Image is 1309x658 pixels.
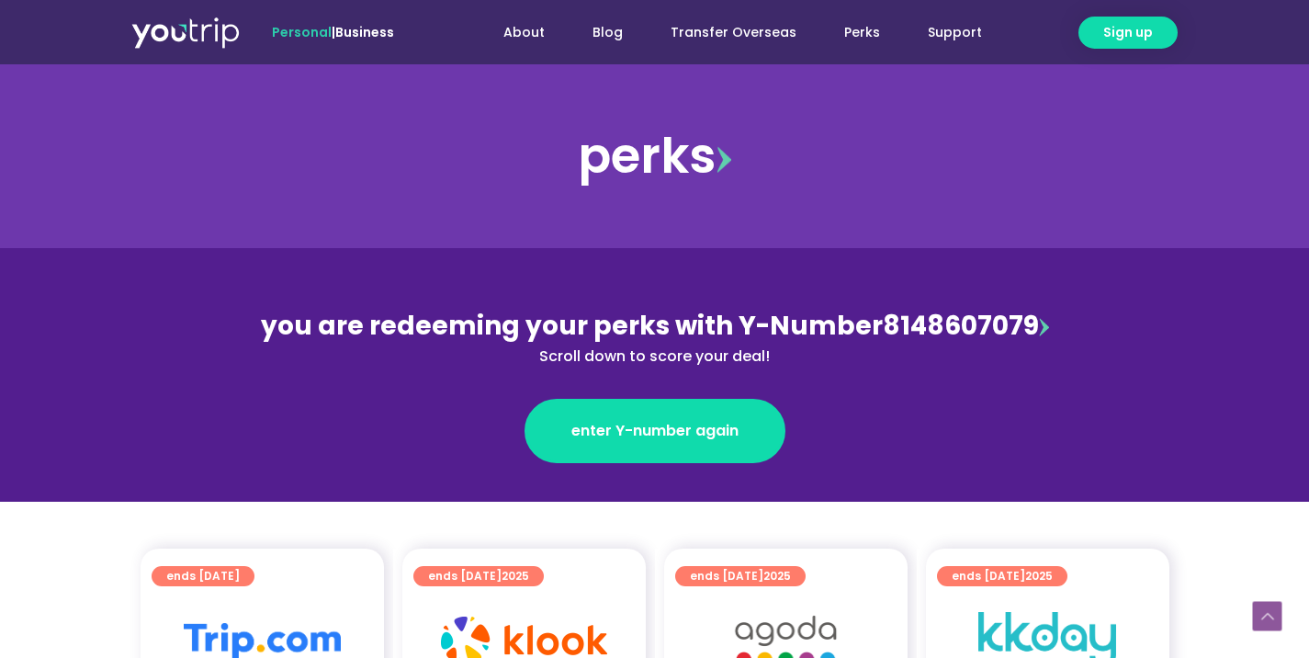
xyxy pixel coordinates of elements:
span: 2025 [763,568,791,584]
a: ends [DATE]2025 [675,566,806,586]
a: Blog [569,16,647,50]
a: Transfer Overseas [647,16,820,50]
a: Perks [820,16,904,50]
span: ends [DATE] [952,566,1053,586]
nav: Menu [444,16,1006,50]
a: About [480,16,569,50]
span: you are redeeming your perks with Y-Number [261,308,883,344]
span: ends [DATE] [428,566,529,586]
a: Sign up [1078,17,1178,49]
span: | [272,23,394,41]
span: Sign up [1103,23,1153,42]
span: 2025 [502,568,529,584]
span: ends [DATE] [690,566,791,586]
a: ends [DATE]2025 [413,566,544,586]
a: Support [904,16,1006,50]
span: enter Y-number again [571,420,739,442]
a: enter Y-number again [525,399,785,463]
span: Personal [272,23,332,41]
div: 8148607079 [256,307,1054,368]
a: Business [335,23,394,41]
a: ends [DATE] [152,566,254,586]
span: ends [DATE] [166,566,240,586]
div: Scroll down to score your deal! [256,346,1054,368]
span: 2025 [1025,568,1053,584]
a: ends [DATE]2025 [937,566,1067,586]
